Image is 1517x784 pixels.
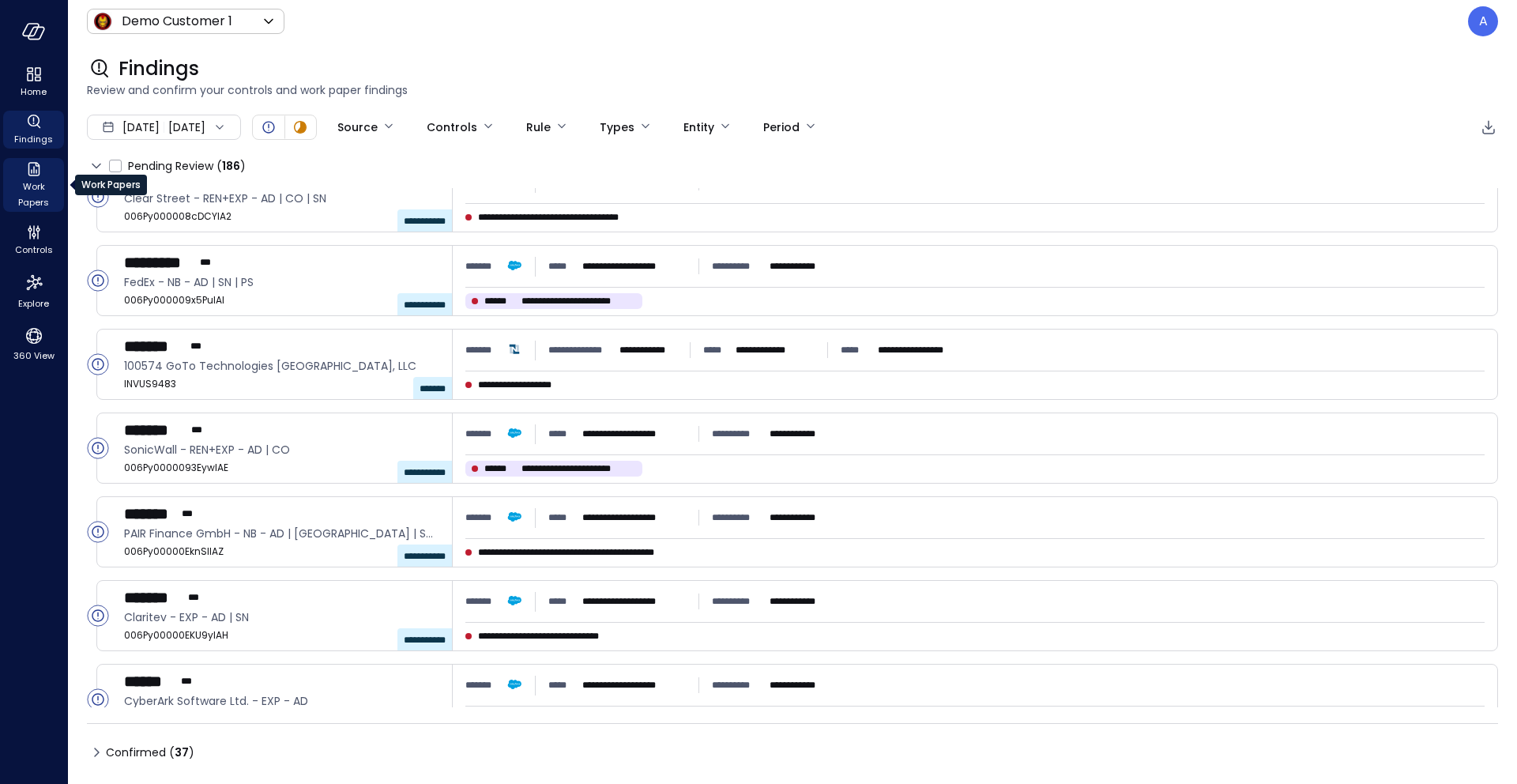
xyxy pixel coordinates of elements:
[124,692,439,710] span: CyberArk Software Ltd. - EXP - AD
[87,186,109,208] div: Open
[14,131,53,147] span: Findings
[124,441,439,458] span: SonicWall - REN+EXP - AD | CO
[1479,12,1488,31] p: A
[169,744,194,761] div: ( )
[75,175,147,195] div: Work Papers
[3,63,64,101] div: Home
[3,322,64,365] div: 360 View
[15,242,53,258] span: Controls
[119,56,199,81] span: Findings
[124,292,439,308] span: 006Py000009x5PuIAI
[526,114,551,141] div: Rule
[13,348,55,364] span: 360 View
[124,209,439,224] span: 006Py000008cDCYIA2
[337,114,378,141] div: Source
[763,114,800,141] div: Period
[259,118,278,137] div: Open
[124,544,439,560] span: 006Py00000EknSIIAZ
[3,158,64,212] div: Work Papers
[93,12,112,31] img: Icon
[87,437,109,459] div: Open
[128,153,246,179] span: Pending Review
[21,84,47,100] span: Home
[87,688,109,710] div: Open
[3,111,64,149] div: Findings
[216,157,246,175] div: ( )
[122,119,160,136] span: [DATE]
[175,744,189,760] span: 37
[683,114,714,141] div: Entity
[124,376,439,392] span: INVUS9483
[124,190,439,207] span: Clear Street - REN+EXP - AD | CO | SN
[124,460,439,476] span: 006Py0000093EywIAE
[87,521,109,543] div: Open
[18,296,49,311] span: Explore
[87,269,109,292] div: Open
[291,118,310,137] div: In Progress
[124,609,439,626] span: Claritev - EXP - AD | SN
[124,628,439,643] span: 006Py00000EKU9yIAH
[1468,6,1498,36] div: Ahikam
[122,12,232,31] p: Demo Customer 1
[3,221,64,259] div: Controls
[87,81,1498,99] span: Review and confirm your controls and work paper findings
[222,158,240,174] span: 186
[3,269,64,313] div: Explore
[124,525,439,542] span: PAIR Finance GmbH - NB - AD | DF | SN | CO
[87,353,109,375] div: Open
[87,605,109,627] div: Open
[427,114,477,141] div: Controls
[9,179,58,210] span: Work Papers
[600,114,634,141] div: Types
[106,740,194,765] span: Confirmed
[124,273,439,291] span: FedEx - NB - AD | SN | PS
[124,357,439,375] span: 100574 GoTo Technologies USA, LLC
[1479,118,1498,138] div: Export to CSV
